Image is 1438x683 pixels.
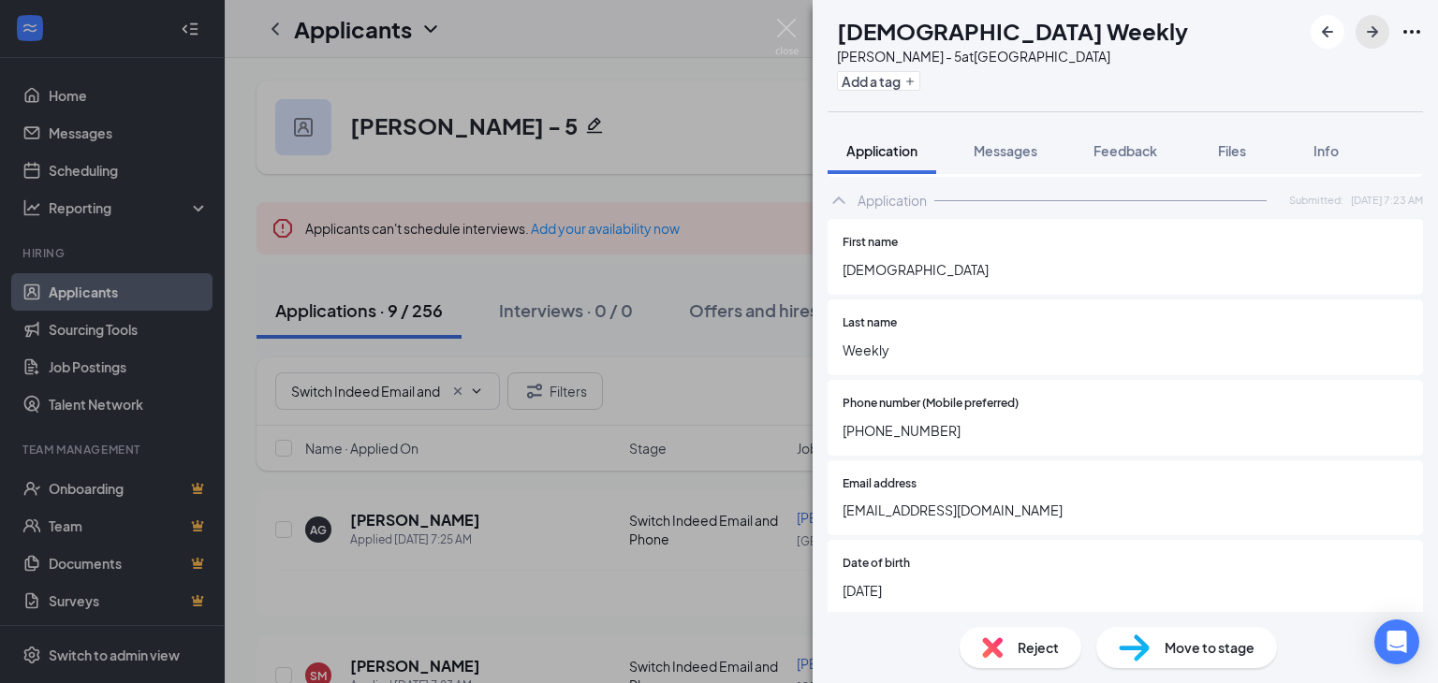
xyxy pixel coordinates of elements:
svg: Plus [904,76,916,87]
span: [EMAIL_ADDRESS][DOMAIN_NAME] [843,500,1408,520]
span: Date of birth [843,555,910,573]
svg: ArrowRight [1361,21,1384,43]
h1: [DEMOGRAPHIC_DATA] Weekly [837,15,1188,47]
button: PlusAdd a tag [837,71,920,91]
span: Email address [843,475,917,493]
span: [PHONE_NUMBER] [843,420,1408,441]
span: Reject [1018,637,1059,658]
button: ArrowLeftNew [1311,15,1344,49]
span: [DATE] [843,580,1408,601]
div: Open Intercom Messenger [1374,619,1419,664]
span: Application [846,142,917,159]
span: [DEMOGRAPHIC_DATA] [843,259,1408,280]
span: Info [1313,142,1339,159]
span: Move to stage [1165,637,1255,658]
svg: ArrowLeftNew [1316,21,1339,43]
div: Application [858,191,927,210]
svg: Ellipses [1401,21,1423,43]
span: [DATE] 7:23 AM [1351,192,1423,208]
button: ArrowRight [1356,15,1389,49]
span: Feedback [1093,142,1157,159]
span: Submitted: [1289,192,1343,208]
div: [PERSON_NAME] - 5 at [GEOGRAPHIC_DATA] [837,47,1188,65]
span: Last name [843,314,897,332]
span: Messages [974,142,1037,159]
span: Weekly [843,340,1408,360]
svg: ChevronUp [828,189,850,211]
span: First name [843,234,898,252]
span: Files [1218,142,1246,159]
span: Phone number (Mobile preferred) [843,395,1019,413]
